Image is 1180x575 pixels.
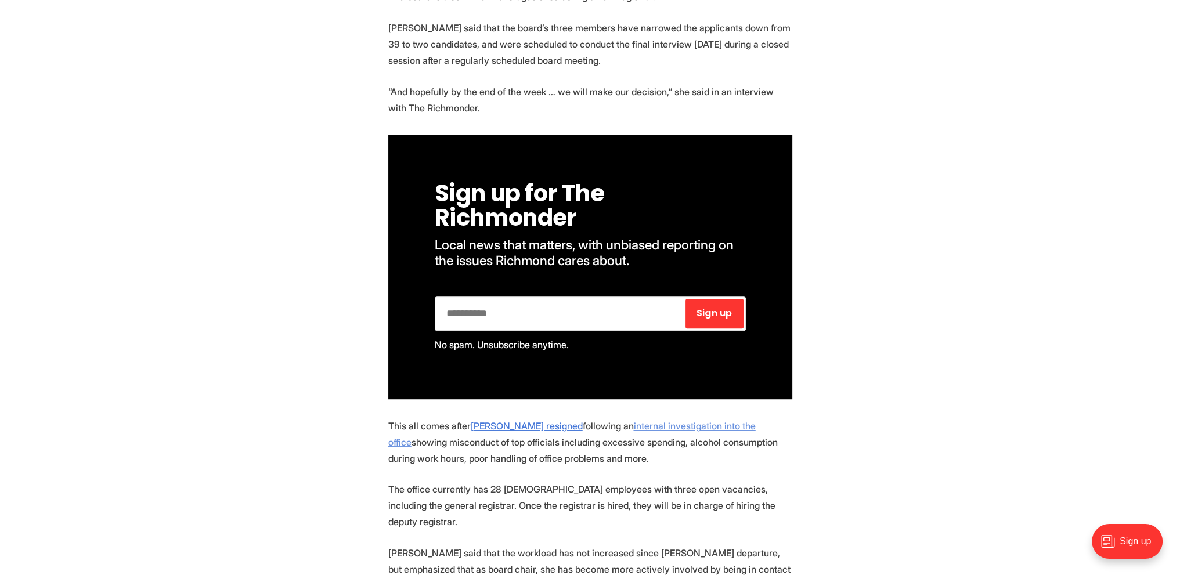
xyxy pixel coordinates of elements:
p: The office currently has 28 [DEMOGRAPHIC_DATA] employees with three open vacancies, including the... [388,481,792,530]
p: “And hopefully by the end of the week … we will make our decision,” she said in an interview with... [388,84,792,116]
span: Local news that matters, with unbiased reporting on the issues Richmond cares about. [435,237,737,268]
a: [PERSON_NAME] resigned [471,420,583,432]
button: Sign up [685,299,744,328]
iframe: portal-trigger [1082,518,1180,575]
span: Sign up [697,309,732,318]
p: This all comes after following an showing misconduct of top officials including excessive spendin... [388,418,792,466]
p: [PERSON_NAME] said that the board’s three members have narrowed the applicants down from 39 to tw... [388,20,792,68]
span: Sign up for The Richmonder [435,177,609,234]
a: internal investigation into the office [388,420,756,448]
span: No spam. Unsubscribe anytime. [435,339,569,350]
